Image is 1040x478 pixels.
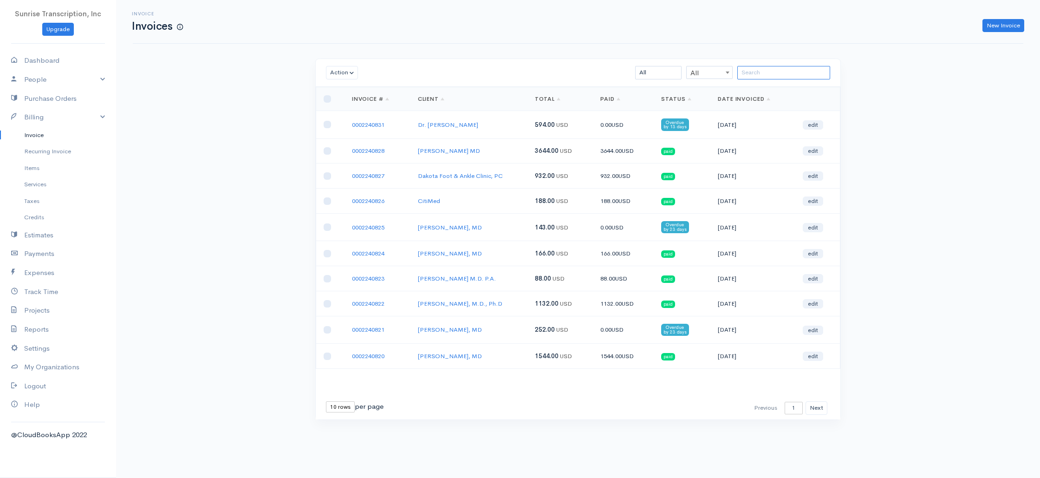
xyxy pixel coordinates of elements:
[615,275,627,282] span: USD
[622,300,634,308] span: USD
[710,316,795,344] td: [DATE]
[611,121,624,129] span: USD
[352,121,384,129] a: 0002240831
[535,95,561,103] a: Total
[535,172,555,180] span: 932.00
[535,249,555,257] span: 166.00
[661,250,675,258] span: paid
[803,326,823,335] a: edit
[622,352,634,360] span: USD
[352,352,384,360] a: 0002240820
[132,11,183,16] h6: Invoice
[710,241,795,266] td: [DATE]
[15,9,101,18] span: Sunrise Transcription, Inc
[352,197,384,205] a: 0002240826
[593,189,654,214] td: 188.00
[661,221,689,233] span: Overdue by 23 days
[556,197,568,205] span: USD
[418,275,496,282] a: [PERSON_NAME] M.D. P.A.
[618,249,630,257] span: USD
[326,401,383,413] div: per page
[803,120,823,130] a: edit
[418,223,482,231] a: [PERSON_NAME], MD
[803,299,823,308] a: edit
[661,324,689,336] span: Overdue by 23 days
[710,266,795,291] td: [DATE]
[352,147,384,155] a: 0002240828
[661,118,689,131] span: Overdue by 13 days
[611,223,624,231] span: USD
[352,249,384,257] a: 0002240824
[418,300,502,308] a: [PERSON_NAME], M.D., Ph.D
[352,275,384,282] a: 0002240823
[710,291,795,316] td: [DATE]
[418,121,478,129] a: Dr. [PERSON_NAME]
[556,326,568,334] span: USD
[535,121,555,129] span: 594.00
[803,249,823,258] a: edit
[352,172,384,180] a: 0002240827
[593,214,654,241] td: 0.00
[611,326,624,334] span: USD
[326,66,358,79] button: Action
[710,111,795,138] td: [DATE]
[661,173,675,180] span: paid
[618,197,630,205] span: USD
[535,147,559,155] span: 3644.00
[803,196,823,206] a: edit
[535,197,555,205] span: 188.00
[418,326,482,334] a: [PERSON_NAME], MD
[593,164,654,189] td: 932.00
[593,316,654,344] td: 0.00
[352,326,384,334] a: 0002240821
[556,121,568,129] span: USD
[803,146,823,156] a: edit
[593,138,654,164] td: 3644.00
[593,291,654,316] td: 1132.00
[661,301,675,308] span: paid
[560,147,572,155] span: USD
[560,300,572,308] span: USD
[418,95,445,103] a: Client
[593,241,654,266] td: 166.00
[352,95,390,103] a: Invoice #
[560,352,572,360] span: USD
[710,164,795,189] td: [DATE]
[687,66,732,79] span: All
[710,344,795,369] td: [DATE]
[11,430,105,440] div: @CloudBooksApp 2022
[982,19,1024,33] a: New Invoice
[556,223,568,231] span: USD
[556,249,568,257] span: USD
[686,66,733,79] span: All
[600,95,620,103] a: Paid
[803,352,823,361] a: edit
[418,147,480,155] a: [PERSON_NAME] MD
[132,20,183,32] h1: Invoices
[661,95,691,103] a: Status
[661,353,675,360] span: paid
[593,111,654,138] td: 0.00
[418,249,482,257] a: [PERSON_NAME], MD
[661,148,675,155] span: paid
[593,266,654,291] td: 88.00
[718,95,770,103] a: Date Invoiced
[535,223,555,231] span: 143.00
[535,352,559,360] span: 1544.00
[803,223,823,232] a: edit
[556,172,568,180] span: USD
[352,223,384,231] a: 0002240825
[42,23,74,36] a: Upgrade
[418,197,440,205] a: CitiMed
[710,138,795,164] td: [DATE]
[418,172,503,180] a: Dakota Foot & Ankle Clinic, PC
[535,300,559,308] span: 1132.00
[535,275,551,282] span: 88.00
[710,189,795,214] td: [DATE]
[552,275,565,282] span: USD
[710,214,795,241] td: [DATE]
[618,172,630,180] span: USD
[622,147,634,155] span: USD
[661,198,675,205] span: paid
[803,171,823,181] a: edit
